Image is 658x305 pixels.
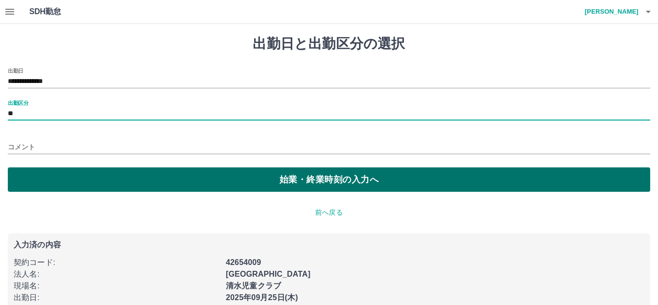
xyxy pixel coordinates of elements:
[14,257,220,268] p: 契約コード :
[14,268,220,280] p: 法人名 :
[8,99,28,106] label: 出勤区分
[226,293,298,302] b: 2025年09月25日(木)
[8,67,23,74] label: 出勤日
[226,270,311,278] b: [GEOGRAPHIC_DATA]
[14,280,220,292] p: 現場名 :
[8,36,650,52] h1: 出勤日と出勤区分の選択
[226,282,281,290] b: 清水児童クラブ
[14,241,644,249] p: 入力済の内容
[8,167,650,192] button: 始業・終業時刻の入力へ
[14,292,220,304] p: 出勤日 :
[226,258,261,266] b: 42654009
[8,207,650,218] p: 前へ戻る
